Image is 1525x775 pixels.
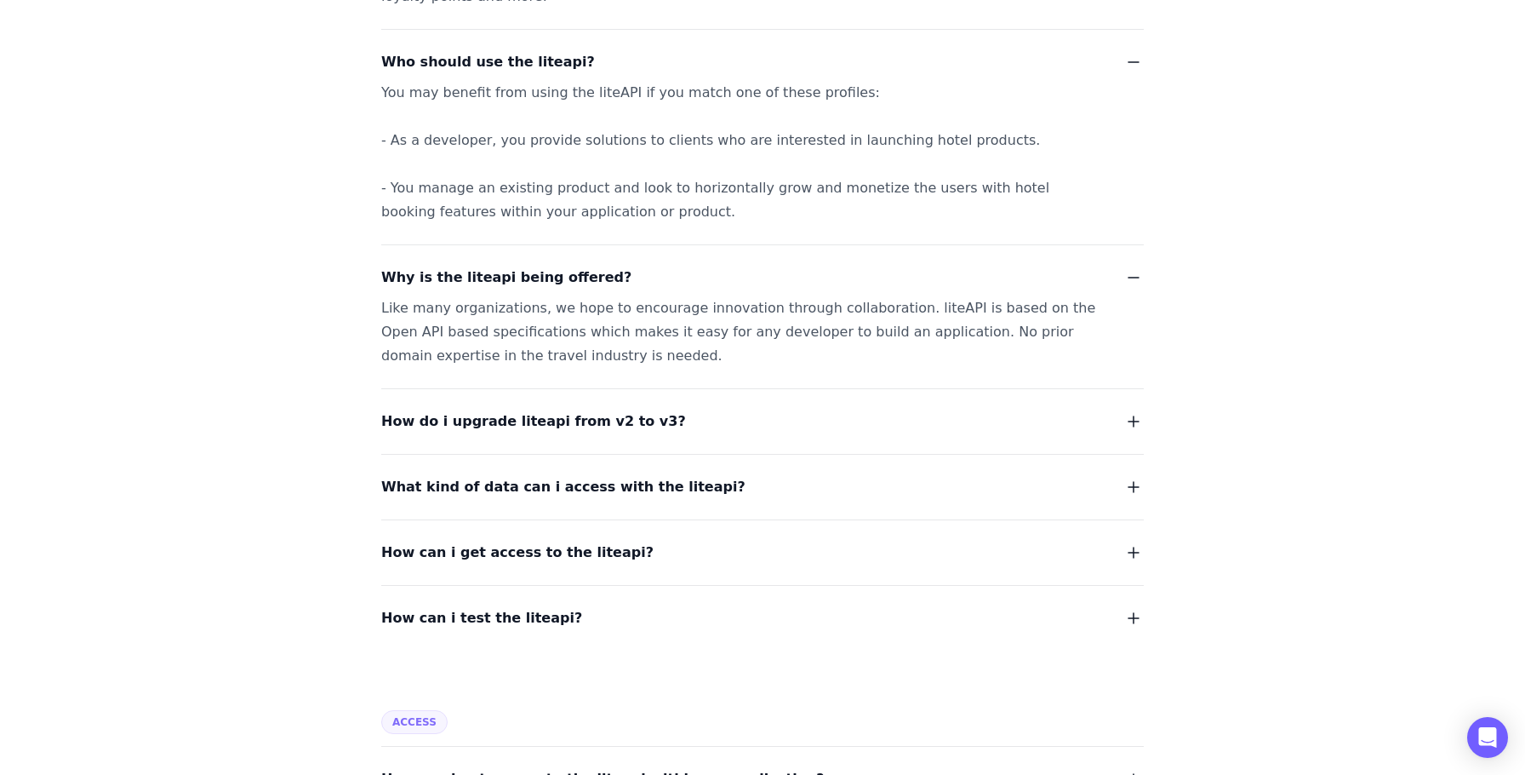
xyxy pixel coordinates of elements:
button: What kind of data can i access with the liteapi? [381,475,1144,499]
span: Who should use the liteapi? [381,50,595,74]
span: How do i upgrade liteapi from v2 to v3? [381,410,686,433]
button: How can i test the liteapi? [381,606,1144,630]
button: Who should use the liteapi? [381,50,1144,74]
button: How do i upgrade liteapi from v2 to v3? [381,410,1144,433]
div: You may benefit from using the liteAPI if you match one of these profiles: - As a developer, you ... [381,81,1103,224]
button: How can i get access to the liteapi? [381,541,1144,565]
span: Access [381,710,448,734]
span: What kind of data can i access with the liteapi? [381,475,745,499]
span: How can i test the liteapi? [381,606,582,630]
div: Like many organizations, we hope to encourage innovation through collaboration. liteAPI is based ... [381,296,1103,368]
div: Open Intercom Messenger [1467,717,1508,758]
button: Why is the liteapi being offered? [381,266,1144,290]
span: Why is the liteapi being offered? [381,266,631,290]
span: How can i get access to the liteapi? [381,541,654,565]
